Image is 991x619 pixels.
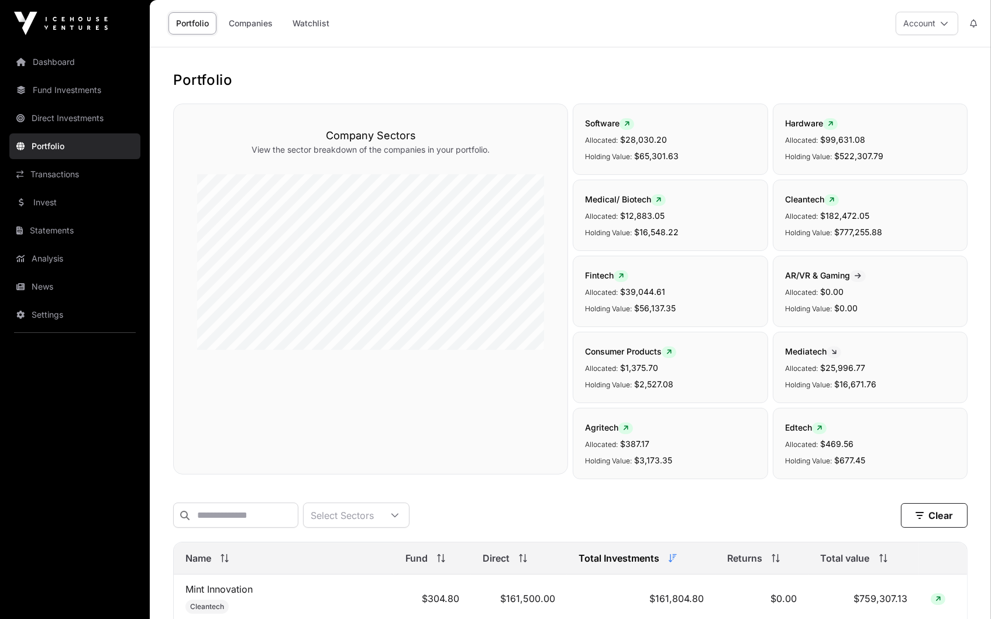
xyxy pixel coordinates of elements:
[9,161,140,187] a: Transactions
[9,274,140,300] a: News
[579,551,659,565] span: Total Investments
[197,128,544,144] h3: Company Sectors
[9,302,140,328] a: Settings
[634,151,679,161] span: $65,301.63
[620,287,665,297] span: $39,044.61
[585,270,628,280] span: Fintech
[304,503,381,527] div: Select Sectors
[821,551,870,565] span: Total value
[168,12,216,35] a: Portfolio
[834,379,876,389] span: $16,671.76
[585,456,632,465] span: Holding Value:
[585,440,618,449] span: Allocated:
[785,380,832,389] span: Holding Value:
[585,212,618,221] span: Allocated:
[9,77,140,103] a: Fund Investments
[9,105,140,131] a: Direct Investments
[585,422,633,432] span: Agritech
[585,304,632,313] span: Holding Value:
[727,551,762,565] span: Returns
[405,551,428,565] span: Fund
[585,288,618,297] span: Allocated:
[785,422,827,432] span: Edtech
[634,379,673,389] span: $2,527.08
[785,136,818,145] span: Allocated:
[785,440,818,449] span: Allocated:
[197,144,544,156] p: View the sector breakdown of the companies in your portfolio.
[620,211,665,221] span: $12,883.05
[14,12,108,35] img: Icehouse Ventures Logo
[834,227,882,237] span: $777,255.88
[585,136,618,145] span: Allocated:
[785,212,818,221] span: Allocated:
[785,456,832,465] span: Holding Value:
[896,12,958,35] button: Account
[820,439,854,449] span: $469.56
[901,503,968,528] button: Clear
[620,363,658,373] span: $1,375.70
[834,151,883,161] span: $522,307.79
[785,118,838,128] span: Hardware
[585,228,632,237] span: Holding Value:
[820,287,844,297] span: $0.00
[785,304,832,313] span: Holding Value:
[834,303,858,313] span: $0.00
[785,346,841,356] span: Mediatech
[9,133,140,159] a: Portfolio
[785,228,832,237] span: Holding Value:
[585,380,632,389] span: Holding Value:
[820,363,865,373] span: $25,996.77
[585,364,618,373] span: Allocated:
[785,270,866,280] span: AR/VR & Gaming
[9,190,140,215] a: Invest
[834,455,865,465] span: $677.45
[620,135,667,145] span: $28,030.20
[285,12,337,35] a: Watchlist
[483,551,510,565] span: Direct
[9,218,140,243] a: Statements
[185,551,211,565] span: Name
[634,303,676,313] span: $56,137.35
[221,12,280,35] a: Companies
[785,152,832,161] span: Holding Value:
[190,602,224,611] span: Cleantech
[785,288,818,297] span: Allocated:
[620,439,649,449] span: $387.17
[820,211,869,221] span: $182,472.05
[585,194,666,204] span: Medical/ Biotech
[785,194,839,204] span: Cleantech
[173,71,968,90] h1: Portfolio
[932,563,991,619] iframe: Chat Widget
[185,583,253,595] a: Mint Innovation
[634,227,679,237] span: $16,548.22
[820,135,865,145] span: $99,631.08
[9,49,140,75] a: Dashboard
[634,455,672,465] span: $3,173.35
[9,246,140,271] a: Analysis
[585,152,632,161] span: Holding Value:
[585,118,634,128] span: Software
[585,346,676,356] span: Consumer Products
[785,364,818,373] span: Allocated:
